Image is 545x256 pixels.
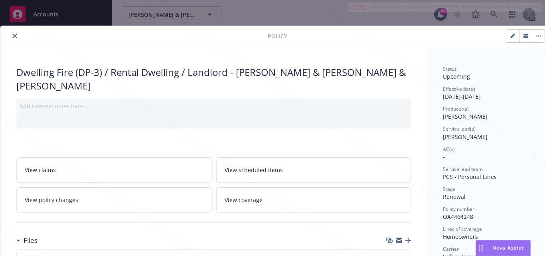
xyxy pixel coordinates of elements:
span: View claims [25,166,56,174]
h3: Files [24,235,38,246]
div: [DATE] - [DATE] [443,85,532,101]
span: Carrier [443,246,459,252]
span: View coverage [225,196,263,204]
span: View policy changes [25,196,78,204]
span: OA4464248 [443,213,473,220]
button: Nova Assist [476,240,531,256]
span: Homeowners [443,233,478,240]
span: Service lead(s) [443,125,476,132]
div: Add internal notes here... [20,102,408,110]
span: Policy number [443,206,474,212]
span: Renewal [443,193,466,200]
span: AC(s) [443,146,455,153]
span: Policy [268,32,287,40]
span: Producer(s) [443,105,469,112]
a: View policy changes [16,187,211,212]
div: Files [16,235,38,246]
span: [PERSON_NAME] [443,133,488,141]
button: close [10,31,20,41]
a: View coverage [216,187,411,212]
div: Dwelling Fire (DP-3) / Rental Dwelling / Landlord - [PERSON_NAME] & [PERSON_NAME] & [PERSON_NAME] [16,65,411,92]
span: Upcoming [443,73,470,80]
span: PCS - Personal Lines [443,173,497,181]
span: [PERSON_NAME] [443,113,488,120]
span: Status [443,65,457,72]
span: Service lead team [443,166,483,173]
a: View scheduled items [216,157,411,183]
span: Lines of coverage [443,226,482,232]
a: View claims [16,157,211,183]
span: - [443,153,445,161]
span: Stage [443,186,456,192]
span: Effective dates [443,85,476,92]
span: View scheduled items [225,166,283,174]
span: Nova Assist [492,244,524,251]
div: Drag to move [476,240,486,256]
